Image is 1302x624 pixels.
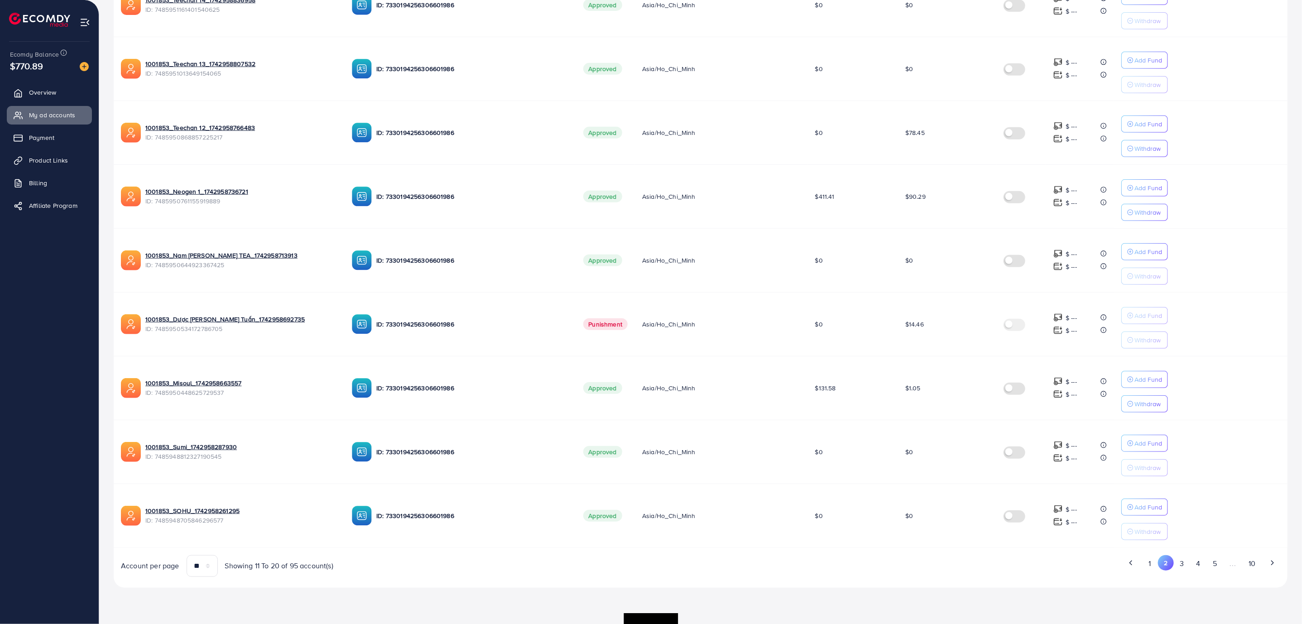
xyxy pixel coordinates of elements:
button: Add Fund [1121,115,1168,133]
p: $ --- [1066,504,1077,515]
span: $0 [815,0,823,10]
img: ic-ba-acc.ded83a64.svg [352,314,372,334]
img: top-up amount [1053,6,1063,16]
button: Add Fund [1121,243,1168,260]
span: Asia/Ho_Chi_Minh [642,192,696,201]
span: Approved [583,510,622,522]
img: top-up amount [1053,198,1063,207]
p: ID: 7330194256306601986 [376,383,568,394]
button: Add Fund [1121,307,1168,324]
span: Ecomdy Balance [10,50,59,59]
img: ic-ads-acc.e4c84228.svg [121,378,141,398]
p: $ --- [1066,325,1077,336]
a: 1001853_Misoul_1742958663557 [145,379,337,388]
span: Approved [583,191,622,202]
img: image [80,62,89,71]
div: <span class='underline'>1001853_Nam Dược Quý TEA_1742958713913</span></br>7485950644923367425 [145,251,337,269]
p: Withdraw [1134,15,1161,26]
a: logo [9,13,70,27]
button: Add Fund [1121,435,1168,452]
button: Withdraw [1121,331,1168,349]
span: ID: 7485950868857225217 [145,133,337,142]
p: $ --- [1066,453,1077,464]
span: $14.46 [905,320,924,329]
span: $0 [815,320,823,329]
img: ic-ba-acc.ded83a64.svg [352,442,372,462]
span: $0 [815,256,823,265]
p: Add Fund [1134,438,1162,449]
span: $0 [815,128,823,137]
span: Approved [583,63,622,75]
img: ic-ads-acc.e4c84228.svg [121,506,141,526]
span: $131.58 [815,384,836,393]
button: Withdraw [1121,268,1168,285]
span: Asia/Ho_Chi_Minh [642,320,696,329]
div: <span class='underline'>1001853_Teechan 13_1742958807532</span></br>7485951013649154065 [145,59,337,78]
p: Add Fund [1134,182,1162,193]
button: Go to page 2 [1158,555,1174,571]
button: Add Fund [1121,371,1168,388]
button: Go to page 1 [1142,555,1158,572]
button: Withdraw [1121,459,1168,476]
button: Add Fund [1121,499,1168,516]
img: menu [80,17,90,28]
span: $90.29 [905,192,926,201]
p: Add Fund [1134,374,1162,385]
span: Overview [29,88,56,97]
span: ID: 7485950644923367425 [145,260,337,269]
p: $ --- [1066,517,1077,528]
p: $ --- [1066,389,1077,400]
button: Withdraw [1121,523,1168,540]
span: $770.89 [10,59,43,72]
p: $ --- [1066,376,1077,387]
a: Affiliate Program [7,197,92,215]
img: ic-ba-acc.ded83a64.svg [352,123,372,143]
p: $ --- [1066,197,1077,208]
div: <span class='underline'>1001853_Dược liệu anh Tuấn_1742958692735</span></br>7485950534172786705 [145,315,337,333]
img: ic-ads-acc.e4c84228.svg [121,442,141,462]
span: Asia/Ho_Chi_Minh [642,447,696,456]
a: 1001853_Neogen 1_1742958736721 [145,187,337,196]
span: $411.41 [815,192,835,201]
div: <span class='underline'>1001853_Sumi_1742958287930</span></br>7485948812327190545 [145,442,337,461]
img: top-up amount [1053,185,1063,195]
img: top-up amount [1053,377,1063,386]
img: top-up amount [1053,504,1063,514]
a: 1001853_Teechan 13_1742958807532 [145,59,337,68]
p: $ --- [1066,134,1077,144]
img: ic-ads-acc.e4c84228.svg [121,123,141,143]
p: $ --- [1066,249,1077,259]
p: Withdraw [1134,207,1161,218]
span: ID: 7485950761155919889 [145,197,337,206]
img: top-up amount [1053,517,1063,527]
img: top-up amount [1053,262,1063,271]
p: Add Fund [1134,310,1162,321]
img: ic-ads-acc.e4c84228.svg [121,187,141,206]
span: Affiliate Program [29,201,77,210]
p: Withdraw [1134,143,1161,154]
button: Withdraw [1121,395,1168,413]
span: ID: 7485948705846296577 [145,516,337,525]
img: ic-ba-acc.ded83a64.svg [352,59,372,79]
p: Withdraw [1134,398,1161,409]
p: $ --- [1066,121,1077,132]
span: Approved [583,254,622,266]
button: Withdraw [1121,76,1168,93]
a: Payment [7,129,92,147]
p: ID: 7330194256306601986 [376,63,568,74]
a: My ad accounts [7,106,92,124]
p: $ --- [1066,312,1077,323]
span: $0 [815,511,823,520]
span: Payment [29,133,54,142]
p: ID: 7330194256306601986 [376,446,568,457]
span: ID: 7485950448625729537 [145,388,337,397]
img: top-up amount [1053,453,1063,463]
a: Product Links [7,151,92,169]
span: Approved [583,382,622,394]
span: $0 [905,0,913,10]
a: 1001853_Dược [PERSON_NAME] Tuấn_1742958692735 [145,315,337,324]
div: <span class='underline'>1001853_Neogen 1_1742958736721</span></br>7485950761155919889 [145,187,337,206]
p: ID: 7330194256306601986 [376,191,568,202]
span: Approved [583,446,622,458]
span: Asia/Ho_Chi_Minh [642,384,696,393]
